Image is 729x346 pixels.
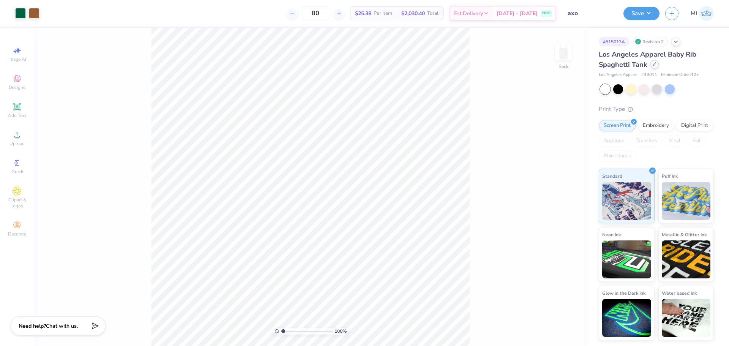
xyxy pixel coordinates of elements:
[602,299,651,337] img: Glow in the Dark Ink
[641,72,657,78] span: # 43011
[602,231,621,239] span: Neon Ink
[631,135,662,147] div: Transfers
[301,6,330,20] input: – –
[9,141,25,147] span: Upload
[19,322,46,330] strong: Need help?
[599,72,637,78] span: Los Angeles Apparel
[662,299,711,337] img: Water based Ink
[633,37,668,46] div: Revision 2
[691,6,714,21] a: MI
[454,9,483,17] span: Est. Delivery
[662,172,678,180] span: Puff Ink
[8,56,26,62] span: Image AI
[599,50,696,69] span: Los Angeles Apparel Baby Rib Spaghetti Tank
[691,9,697,18] span: MI
[427,9,439,17] span: Total
[699,6,714,21] img: Ma. Isabella Adad
[602,289,645,297] span: Glow in the Dark Ink
[559,63,568,70] div: Back
[9,84,25,90] span: Designs
[662,289,697,297] span: Water based Ink
[688,135,705,147] div: Foil
[8,112,26,118] span: Add Text
[599,37,629,46] div: # 515013A
[355,9,371,17] span: $25.38
[335,328,347,335] span: 100 %
[46,322,78,330] span: Chat with us.
[599,120,636,131] div: Screen Print
[676,120,713,131] div: Digital Print
[602,182,651,220] img: Standard
[542,11,550,16] span: FREE
[638,120,674,131] div: Embroidery
[662,231,707,239] span: Metallic & Glitter Ink
[556,44,571,59] img: Back
[11,169,23,175] span: Greek
[374,9,392,17] span: Per Item
[623,7,660,20] button: Save
[401,9,425,17] span: $2,030.40
[8,231,26,237] span: Decorate
[599,135,629,147] div: Applique
[599,150,636,162] div: Rhinestones
[602,172,622,180] span: Standard
[662,182,711,220] img: Puff Ink
[664,135,685,147] div: Vinyl
[599,105,714,114] div: Print Type
[497,9,538,17] span: [DATE] - [DATE]
[4,197,30,209] span: Clipart & logos
[602,240,651,278] img: Neon Ink
[562,6,618,21] input: Untitled Design
[661,72,699,78] span: Minimum Order: 12 +
[662,240,711,278] img: Metallic & Glitter Ink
